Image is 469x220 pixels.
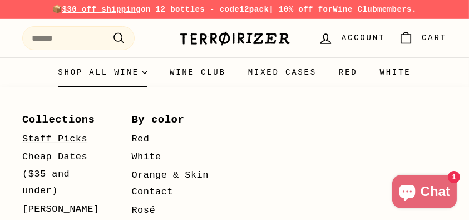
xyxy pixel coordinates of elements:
span: Cart [422,32,447,44]
a: White [369,57,422,87]
p: 📦 on 12 bottles - code | 10% off for members. [22,3,447,16]
a: By color [131,110,208,130]
a: Mixed Cases [237,57,328,87]
a: White [131,148,208,167]
summary: Shop all wine [47,57,159,87]
a: Account [312,22,392,55]
span: $30 off shipping [62,5,141,14]
a: Staff Picks [22,130,99,149]
a: Rosé [131,202,208,220]
a: Cheap Dates ($35 and under) [22,148,99,201]
a: Collections [22,110,99,130]
span: Account [342,32,385,44]
a: Red [131,130,208,149]
a: Cart [392,22,453,55]
inbox-online-store-chat: Shopify online store chat [389,175,460,211]
a: Orange & Skin Contact [131,167,208,202]
a: Wine Club [333,5,377,14]
a: Wine Club [159,57,237,87]
strong: 12pack [239,5,269,14]
a: [PERSON_NAME] [22,201,99,219]
a: Red [328,57,369,87]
